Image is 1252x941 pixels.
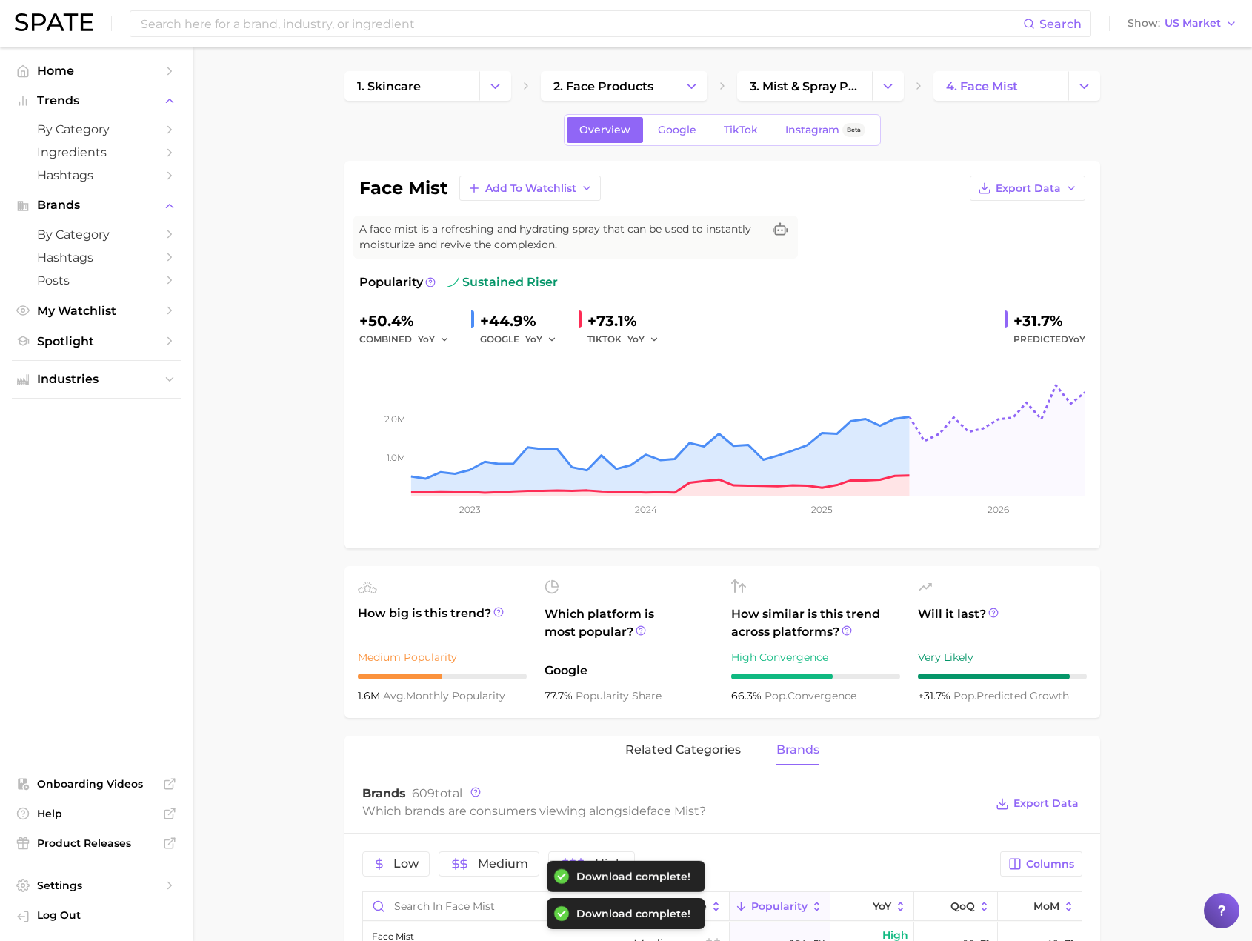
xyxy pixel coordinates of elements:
span: MoM [1033,900,1059,912]
button: YoY [418,330,450,348]
div: Very Likely [918,648,1087,666]
span: sustained riser [447,273,558,291]
span: Brands [362,786,406,800]
abbr: average [383,689,406,702]
span: 77.7% [545,689,576,702]
div: 5 / 10 [358,674,527,679]
span: related categories [625,743,741,757]
input: Search in face mist [363,892,627,920]
span: YoY [627,333,645,345]
span: 3. mist & spray products [750,79,859,93]
a: 1. skincare [344,71,479,101]
span: 609 [412,786,435,800]
span: How big is this trend? [358,605,527,641]
button: Brands [12,194,181,216]
button: Change Category [1068,71,1100,101]
span: Beta [847,124,861,136]
h1: face mist [359,179,447,197]
span: 1. skincare [357,79,421,93]
span: Spotlight [37,334,156,348]
span: Medium [478,858,528,870]
tspan: 2026 [988,504,1009,515]
button: Industries [12,368,181,390]
span: by Category [37,227,156,242]
span: 4. face mist [946,79,1018,93]
div: +44.9% [480,309,567,333]
span: YoY [525,333,542,345]
span: A face mist is a refreshing and hydrating spray that can be used to instantly moisturize and revi... [359,222,762,253]
button: Export Data [970,176,1085,201]
div: Which brands are consumers viewing alongside ? [362,801,985,821]
div: Medium Popularity [358,648,527,666]
img: SPATE [15,13,93,31]
div: combined [359,330,459,348]
a: 3. mist & spray products [737,71,872,101]
span: Search [1039,17,1082,31]
img: sustained riser [447,276,459,288]
span: face mist [647,804,699,818]
span: Export Data [1013,797,1079,810]
span: QoQ [950,900,975,912]
span: Industries [37,373,156,386]
span: Columns [1026,858,1074,871]
button: QoQ [914,892,998,921]
a: TikTok [711,117,770,143]
span: 1.6m [358,689,383,702]
span: Settings [37,879,156,892]
abbr: popularity index [765,689,788,702]
div: 9 / 10 [918,674,1087,679]
div: +73.1% [587,309,669,333]
button: Change Category [872,71,904,101]
span: YoY [418,333,435,345]
span: US Market [1165,19,1221,27]
span: Will it last? [918,605,1087,641]
span: High [595,858,624,870]
span: Google [658,124,696,136]
span: convergence [765,689,856,702]
a: Google [645,117,709,143]
span: Export Data [996,182,1061,195]
span: Hashtags [37,250,156,265]
span: How similar is this trend across platforms? [731,605,900,641]
span: YoY [873,900,891,912]
div: Download complete! [576,907,690,920]
div: GOOGLE [480,330,567,348]
div: Download complete! [576,870,690,883]
span: Which platform is most popular? [545,605,713,654]
a: Ingredients [12,141,181,164]
span: by Category [37,122,156,136]
a: Help [12,802,181,825]
a: Overview [567,117,643,143]
a: Home [12,59,181,82]
span: Ingredients [37,145,156,159]
a: 4. face mist [933,71,1068,101]
a: by Category [12,118,181,141]
span: Hashtags [37,168,156,182]
span: popularity share [576,689,662,702]
span: Show [1128,19,1160,27]
button: Columns [1000,851,1082,877]
button: Trends [12,90,181,112]
span: Popularity [359,273,423,291]
button: ShowUS Market [1124,14,1241,33]
div: 6 / 10 [731,674,900,679]
button: YoY [627,330,659,348]
span: Instagram [785,124,839,136]
span: Product Releases [37,837,156,850]
span: Predicted [1013,330,1085,348]
span: predicted growth [953,689,1069,702]
span: Posts [37,273,156,287]
span: Popularity [751,900,808,912]
button: Add to Watchlist [459,176,601,201]
button: Price [627,892,730,921]
button: YoY [525,330,557,348]
a: Posts [12,269,181,292]
button: Popularity [730,892,830,921]
button: Change Category [676,71,707,101]
span: 66.3% [731,689,765,702]
tspan: 2024 [635,504,657,515]
a: Product Releases [12,832,181,854]
span: Add to Watchlist [485,182,576,195]
a: 2. face products [541,71,676,101]
span: total [412,786,462,800]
